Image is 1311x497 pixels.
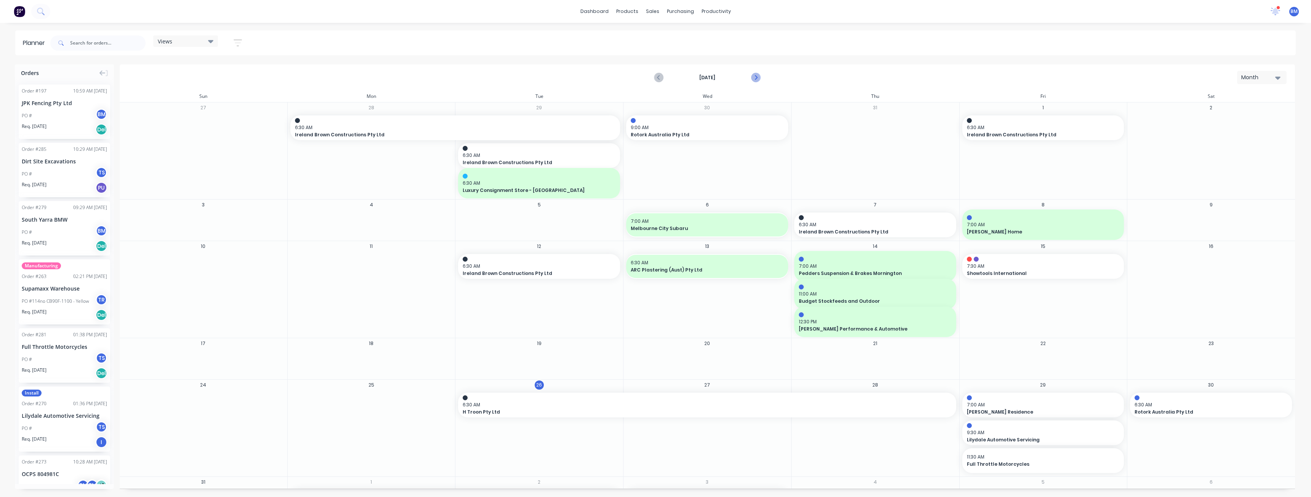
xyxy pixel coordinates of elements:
button: Month [1237,71,1287,84]
div: Thu [791,91,959,102]
button: 5 [535,200,544,209]
span: Pedders Suspension & Brakes Mornington [799,270,936,277]
span: 7:00 AM [967,221,1116,228]
div: 10:29 AM [DATE] [73,146,107,153]
span: 7:00 AM [967,401,1116,408]
div: Fri [959,91,1127,102]
div: 6:30 AMIreland Brown Constructions Pty Ltd [290,115,620,140]
button: 1 [1039,103,1048,112]
button: 10 [199,242,208,251]
span: Ireland Brown Constructions Pty Ltd [967,131,1104,138]
span: Rotork Australia Pty Ltd [631,131,768,138]
button: 15 [1039,242,1048,251]
span: Showtools International [967,270,1104,277]
span: 9:30 AM [967,429,1116,436]
div: JPK Fencing Pty Ltd [22,99,107,107]
button: 17 [199,339,208,348]
span: Lilydale Automotive Servicing [967,436,1104,443]
div: 01:38 PM [DATE] [73,331,107,338]
div: 7:00 AM[PERSON_NAME] Residence [962,393,1124,417]
div: Sat [1127,91,1295,102]
div: 02:21 PM [DATE] [73,273,107,280]
div: Order # 279 [22,204,46,211]
div: 11:00 AMBudget Stockfeeds and Outdoor [794,282,956,307]
div: 9:30 AMLilydale Automotive Servicing [962,420,1124,445]
button: 19 [535,339,544,348]
button: 29 [535,103,544,112]
button: 4 [367,200,376,209]
span: 7:00 AM [631,218,780,225]
div: BM [96,109,107,120]
strong: [DATE] [669,74,745,81]
button: 16 [1207,242,1216,251]
button: 30 [703,103,712,112]
button: 28 [870,380,880,390]
div: 6:30 AMIreland Brown Constructions Pty Ltd [458,143,620,168]
div: Dirt Site Excavations [22,157,107,165]
div: OCPS 804981C [22,470,107,478]
div: 11:30 AMFull Throttle Motorcycles [962,448,1124,473]
div: PO #114no CB90F-1100 - Yellow [22,298,89,305]
div: PO # [22,229,32,236]
div: 12:30 PM[PERSON_NAME] Performance & Automotive [794,310,956,334]
div: products [612,6,642,17]
button: 31 [870,103,880,112]
div: TS [96,352,107,364]
button: 23 [1207,339,1216,348]
div: 6:30 AMIreland Brown Constructions Pty Ltd [458,254,620,279]
div: 6:30 AMLuxury Consignment Store - [GEOGRAPHIC_DATA] [458,171,620,196]
div: Wed [623,91,791,102]
div: Month [1241,74,1276,82]
div: PO # [22,356,32,363]
div: South Yarra BMW [22,216,107,224]
button: 11 [367,242,376,251]
button: 3 [199,200,208,209]
div: Del [96,124,107,135]
button: Previous page [655,73,664,82]
span: Ireland Brown Constructions Pty Ltd [463,159,600,166]
div: Order # 197 [22,88,46,94]
button: 28 [367,103,376,112]
div: 6:30 AMRotork Australia Pty Ltd [1130,393,1292,417]
div: Order # 285 [22,146,46,153]
span: Ireland Brown Constructions Pty Ltd [799,229,936,235]
div: 10:28 AM [DATE] [73,459,107,465]
button: 25 [367,380,376,390]
span: Luxury Consignment Store - [GEOGRAPHIC_DATA] [463,187,600,194]
button: 6 [703,200,712,209]
span: 6:30 AM [799,221,948,228]
div: 6:30 AMIreland Brown Constructions Pty Ltd [962,115,1124,140]
div: 7:00 AM[PERSON_NAME] Home [962,213,1124,237]
div: Lilydale Automotive Servicing [22,412,107,420]
div: Full Throttle Motorcycles [22,343,107,351]
div: purchasing [663,6,698,17]
span: H Troon Pty Ltd [463,409,902,415]
span: Req. [DATE] [22,436,46,443]
button: 21 [870,339,880,348]
div: 01:36 PM [DATE] [73,400,107,407]
span: Rotork Australia Pty Ltd [1135,409,1272,415]
button: 14 [870,242,880,251]
span: ARC Plastering (Aust) Pty Ltd [631,267,768,273]
button: 9 [1207,200,1216,209]
div: 09:29 AM [DATE] [73,204,107,211]
button: 29 [1039,380,1048,390]
span: Req. [DATE] [22,367,46,374]
div: BM [77,479,89,491]
button: 2 [535,478,544,487]
span: BM [1290,8,1298,15]
span: Melbourne City Subaru [631,225,768,232]
div: PO # [22,171,32,177]
button: 1 [367,478,376,487]
div: Order # 270 [22,400,46,407]
div: Order # 263 [22,273,46,280]
div: Order # 281 [22,331,46,338]
span: Req. [DATE] [22,308,46,315]
button: 4 [870,478,880,487]
button: 30 [1207,380,1216,390]
span: 6:30 AM [463,401,948,408]
div: TS [96,167,107,178]
span: 6:30 AM [463,152,612,159]
span: 6:30 AM [463,263,612,270]
button: Next page [751,73,760,82]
